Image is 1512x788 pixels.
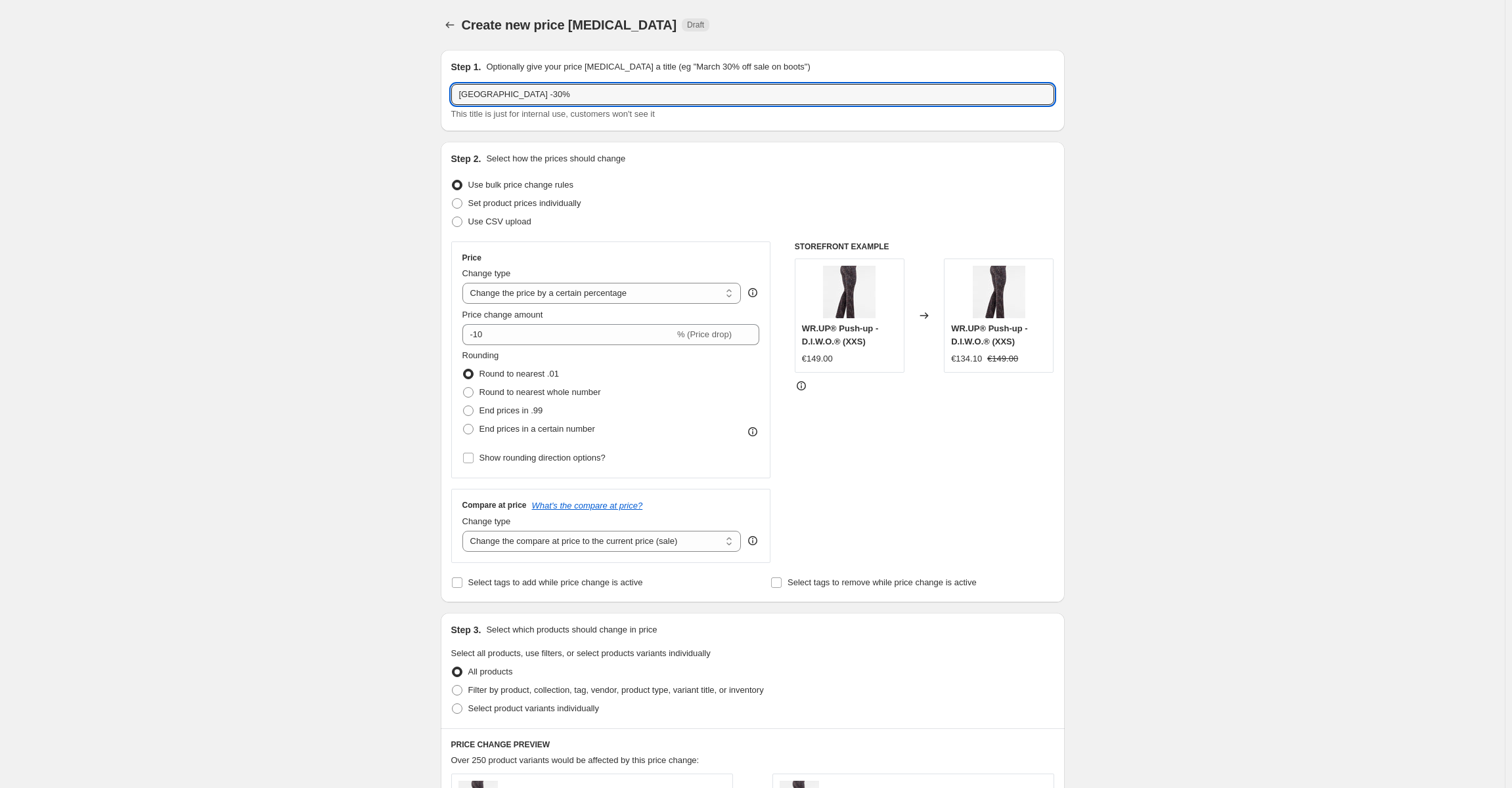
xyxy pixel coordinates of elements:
span: Change type [462,516,511,526]
input: -15 [462,324,675,345]
p: Select how the prices should change [486,152,625,165]
img: 621_80x.jpg [973,266,1025,318]
button: Price change jobs [441,16,459,34]
p: Select which products should change in price [486,623,657,636]
span: Filter by product, collection, tag, vendor, product type, variant title, or inventory [468,685,764,695]
div: €134.10 [951,352,982,365]
span: Price change amount [462,310,543,320]
span: Round to nearest whole number [479,387,601,397]
span: Draft [687,20,704,30]
h2: Step 1. [451,60,481,73]
button: What's the compare at price? [532,501,643,510]
span: % (Price drop) [677,329,732,339]
h3: Compare at price [462,500,527,510]
span: Round to nearest .01 [479,369,559,379]
span: Use bulk price change rules [468,180,573,190]
span: Select all products, use filters, or select products variants individually [451,648,711,658]
h6: STOREFRONT EXAMPLE [795,241,1054,252]
span: Use CSV upload [468,217,531,226]
span: This title is just for internal use, customers won't see it [451,109,655,119]
span: Select tags to remove while price change is active [788,577,977,587]
p: Optionally give your price [MEDICAL_DATA] a title (eg "March 30% off sale on boots") [486,60,810,73]
span: WR.UP® Push-up - D.I.W.O.® (XXS) [802,323,878,346]
span: Change type [462,268,511,278]
div: €149.00 [802,352,833,365]
span: End prices in a certain number [479,424,595,434]
div: help [746,286,759,299]
h3: Price [462,253,481,263]
span: Set product prices individually [468,198,581,208]
span: Select product variants individually [468,703,599,713]
span: Select tags to add while price change is active [468,577,643,587]
span: Create new price [MEDICAL_DATA] [462,18,677,32]
h6: PRICE CHANGE PREVIEW [451,739,1054,750]
span: Over 250 product variants would be affected by this price change: [451,755,700,765]
h2: Step 3. [451,623,481,636]
span: End prices in .99 [479,405,543,415]
span: All products [468,667,513,676]
input: 30% off holiday sale [451,84,1054,105]
span: Rounding [462,350,499,360]
span: Show rounding direction options? [479,453,606,463]
strike: €149.00 [987,352,1018,365]
img: 621_80x.jpg [823,266,876,318]
div: help [746,534,759,547]
span: WR.UP® Push-up - D.I.W.O.® (XXS) [951,323,1027,346]
h2: Step 2. [451,152,481,165]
